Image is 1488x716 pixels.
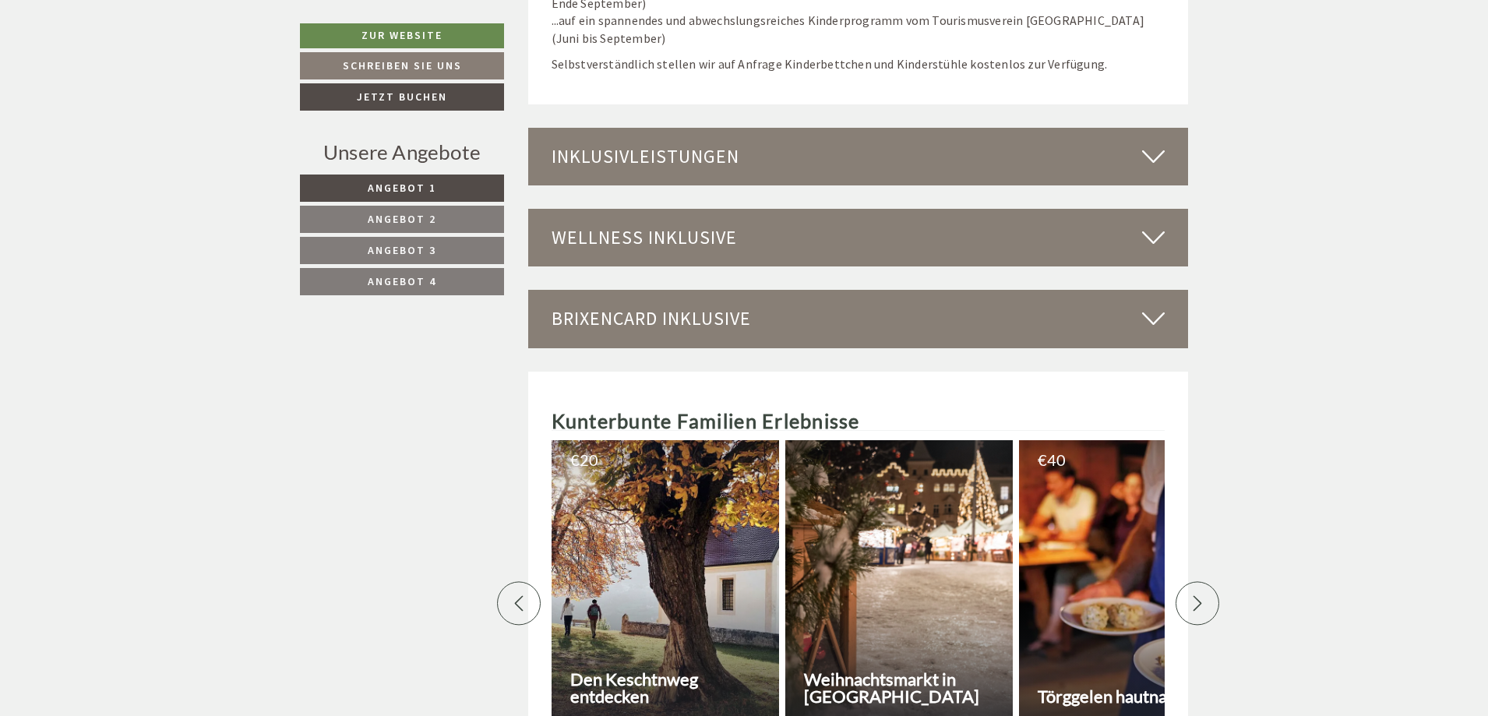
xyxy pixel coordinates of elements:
[570,671,774,705] h3: Den Keschtnweg entdecken
[1038,452,1235,467] div: 40
[300,138,504,167] div: Unsere Angebote
[24,46,247,58] div: [GEOGRAPHIC_DATA]
[300,23,504,48] a: Zur Website
[368,243,436,257] span: Angebot 3
[368,212,436,226] span: Angebot 2
[552,411,1165,432] h2: Kunterbunte Familien Erlebnisse
[804,671,1008,705] h3: Weihnachtsmarkt in [GEOGRAPHIC_DATA]
[368,181,436,195] span: Angebot 1
[1038,688,1242,705] h3: Törggelen hautnah
[570,452,580,467] span: €
[528,209,1189,266] div: Wellness inklusive
[368,274,436,288] span: Angebot 4
[528,290,1189,347] div: BrixenCard inklusive
[552,55,1165,73] p: Selbstverständlich stellen wir auf Anfrage Kinderbettchen und Kinderstühle kostenlos zur Verfügung.
[24,76,247,87] small: 16:17
[520,411,614,438] button: Senden
[12,43,255,90] div: Guten Tag, wie können wir Ihnen helfen?
[1038,452,1047,467] span: €
[300,83,504,111] a: Jetzt buchen
[570,452,767,467] div: 20
[270,12,345,39] div: Dienstag
[300,52,504,79] a: Schreiben Sie uns
[528,128,1189,185] div: Inklusivleistungen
